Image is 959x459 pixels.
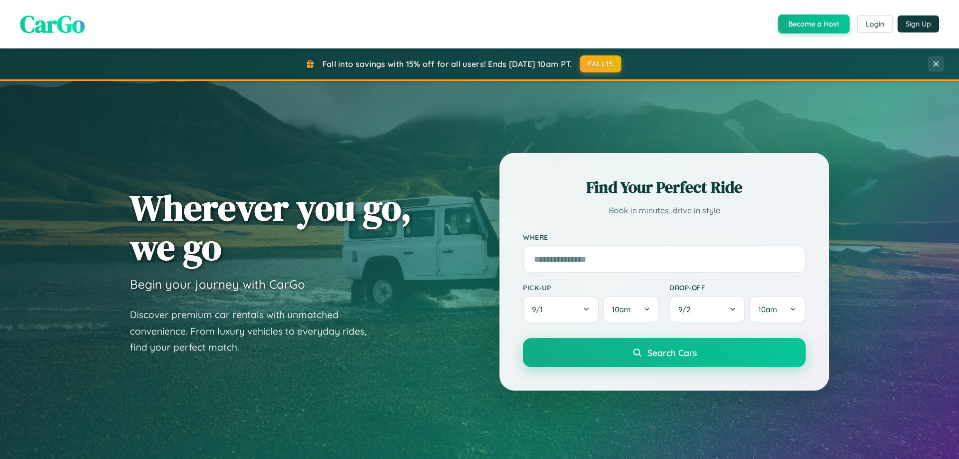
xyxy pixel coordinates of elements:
[523,338,806,367] button: Search Cars
[20,7,85,40] span: CarGo
[669,283,806,292] label: Drop-off
[612,305,631,314] span: 10am
[669,296,745,323] button: 9/2
[749,296,806,323] button: 10am
[898,15,939,32] button: Sign Up
[523,176,806,198] h2: Find Your Perfect Ride
[857,15,893,33] button: Login
[130,307,380,356] p: Discover premium car rentals with unmatched convenience. From luxury vehicles to everyday rides, ...
[130,188,412,267] h1: Wherever you go, we go
[322,59,572,69] span: Fall into savings with 15% off for all users! Ends [DATE] 10am PT.
[678,305,695,314] span: 9 / 2
[523,233,806,241] label: Where
[523,296,599,323] button: 9/1
[580,55,622,72] button: FALL15
[778,14,850,33] button: Become a Host
[130,277,305,292] h3: Begin your journey with CarGo
[532,305,548,314] span: 9 / 1
[523,283,659,292] label: Pick-up
[603,296,659,323] button: 10am
[647,347,697,358] span: Search Cars
[758,305,777,314] span: 10am
[523,203,806,218] p: Book in minutes, drive in style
